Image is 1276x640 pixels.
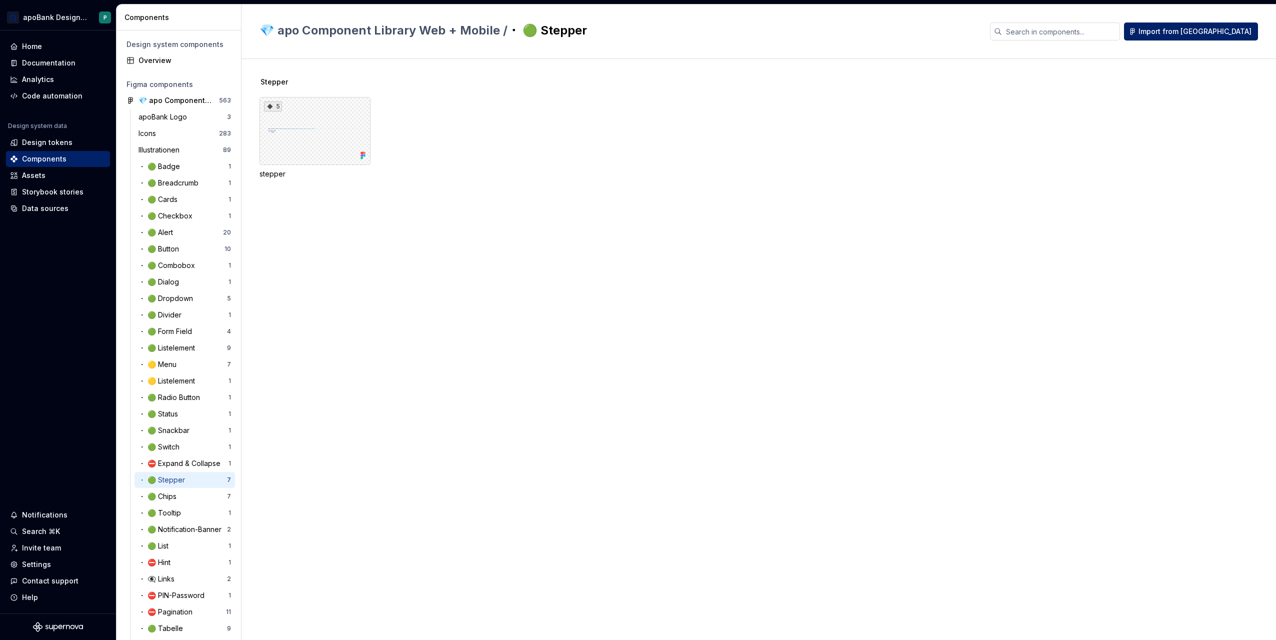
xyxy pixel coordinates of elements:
[8,122,67,130] div: Design system data
[138,343,199,353] div: ・ 🟢 Listelement
[134,472,235,488] a: ・ 🟢 Stepper7
[228,212,231,220] div: 1
[227,476,231,484] div: 7
[228,426,231,434] div: 1
[6,556,110,572] a: Settings
[134,554,235,570] a: ・ ⛔ Hint1
[134,571,235,587] a: ・ 👁‍🗨 Links2
[228,278,231,286] div: 1
[124,12,237,22] div: Components
[134,125,235,141] a: Icons283
[22,41,42,51] div: Home
[138,409,182,419] div: ・ 🟢 Status
[138,244,183,254] div: ・ 🟢 Button
[228,179,231,187] div: 1
[260,77,288,87] span: Stepper
[6,200,110,216] a: Data sources
[1124,22,1258,40] button: Import from [GEOGRAPHIC_DATA]
[2,6,114,28] button: apoBank DesignsystemP
[219,96,231,104] div: 563
[22,58,75,68] div: Documentation
[103,13,107,21] div: P
[134,356,235,372] a: ・ 🟡 Menu7
[228,162,231,170] div: 1
[259,23,507,37] span: 💎 apo Component Library Web + Mobile /
[6,540,110,556] a: Invite team
[228,311,231,319] div: 1
[126,79,231,89] div: Figma components
[227,327,231,335] div: 4
[228,558,231,566] div: 1
[126,39,231,49] div: Design system components
[138,491,180,501] div: ・ 🟢 Chips
[22,576,78,586] div: Contact support
[134,158,235,174] a: ・ 🟢 Badge1
[134,587,235,603] a: ・ ⛔ PIN-Password1
[228,393,231,401] div: 1
[6,55,110,71] a: Documentation
[134,538,235,554] a: ・ 🟢 List1
[259,169,370,179] div: stepper
[227,624,231,632] div: 9
[6,88,110,104] a: Code automation
[264,101,282,111] div: 5
[6,184,110,200] a: Storybook stories
[134,521,235,537] a: ・ 🟢 Notification-Banner2
[6,523,110,539] button: Search ⌘K
[22,203,68,213] div: Data sources
[134,208,235,224] a: ・ 🟢 Checkbox1
[22,154,66,164] div: Components
[134,323,235,339] a: ・ 🟢 Form Field4
[223,228,231,236] div: 20
[134,389,235,405] a: ・ 🟢 Radio Button1
[6,151,110,167] a: Components
[138,326,196,336] div: ・ 🟢 Form Field
[259,22,978,38] h2: ・ 🟢 Stepper
[228,542,231,550] div: 1
[134,175,235,191] a: ・ 🟢 Breadcrumb1
[6,71,110,87] a: Analytics
[138,161,184,171] div: ・ 🟢 Badge
[22,91,82,101] div: Code automation
[22,187,83,197] div: Storybook stories
[226,608,231,616] div: 11
[228,443,231,451] div: 1
[227,344,231,352] div: 9
[227,113,231,121] div: 3
[138,293,197,303] div: ・ 🟢 Dropdown
[134,505,235,521] a: ・ 🟢 Tooltip1
[138,112,191,122] div: apoBank Logo
[134,290,235,306] a: ・ 🟢 Dropdown5
[33,622,83,632] svg: Supernova Logo
[22,592,38,602] div: Help
[227,492,231,500] div: 7
[138,442,183,452] div: ・ 🟢 Switch
[138,590,208,600] div: ・ ⛔ PIN-Password
[22,137,72,147] div: Design tokens
[227,360,231,368] div: 7
[134,340,235,356] a: ・ 🟢 Listelement9
[6,167,110,183] a: Assets
[228,509,231,517] div: 1
[138,260,199,270] div: ・ 🟢 Combobox
[138,227,177,237] div: ・ 🟢 Alert
[138,458,224,468] div: ・ ⛔ Expand & Collapse
[138,95,213,105] div: 💎 apo Component Library Web + Mobile
[228,591,231,599] div: 1
[134,455,235,471] a: ・ ⛔ Expand & Collapse1
[223,146,231,154] div: 89
[138,55,231,65] div: Overview
[228,261,231,269] div: 1
[138,574,178,584] div: ・ 👁‍🗨 Links
[1002,22,1120,40] input: Search in components...
[228,195,231,203] div: 1
[138,392,204,402] div: ・ 🟢 Radio Button
[134,439,235,455] a: ・ 🟢 Switch1
[138,310,185,320] div: ・ 🟢 Divider
[259,97,370,179] div: 5stepper
[138,475,189,485] div: ・ 🟢 Stepper
[138,541,172,551] div: ・ 🟢 List
[138,524,225,534] div: ・ 🟢 Notification-Banner
[224,245,231,253] div: 10
[22,74,54,84] div: Analytics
